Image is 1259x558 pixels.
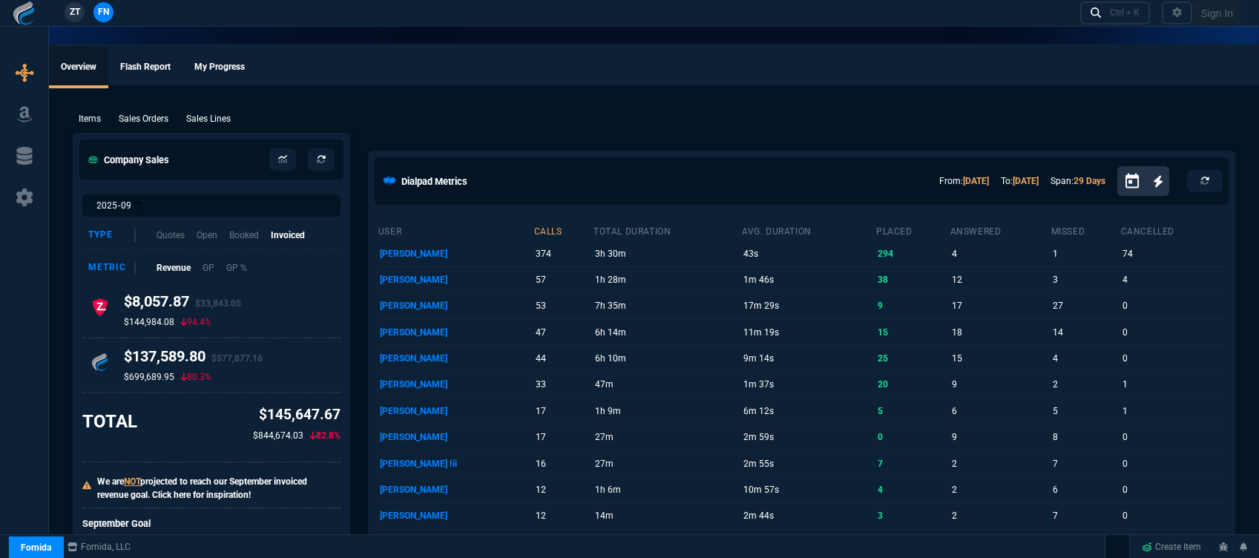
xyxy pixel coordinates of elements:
[743,427,873,447] p: 2m 59s
[595,348,739,369] p: 6h 10m
[741,220,875,240] th: avg. duration
[878,374,947,395] p: 20
[195,298,241,309] span: $33,843.05
[49,47,108,88] a: Overview
[98,5,109,19] span: FN
[82,534,148,547] p: Revenue for Sep.
[1123,171,1153,192] button: Open calendar
[536,322,591,343] p: 47
[82,518,341,530] h6: September Goal
[1122,505,1223,526] p: 0
[875,220,950,240] th: placed
[743,322,873,343] p: 11m 19s
[595,269,739,290] p: 1h 28m
[88,229,136,242] div: Type
[878,532,947,553] p: 3
[157,261,191,275] p: Revenue
[63,540,135,554] a: msbcCompanyName
[1122,374,1223,395] p: 1
[743,295,873,316] p: 17m 29s
[595,322,739,343] p: 6h 14m
[593,220,741,240] th: total duration
[401,174,467,188] h5: Dialpad Metrics
[271,229,305,242] p: Invoiced
[1053,532,1118,553] p: 7
[952,374,1048,395] p: 9
[878,505,947,526] p: 3
[536,401,591,421] p: 17
[380,374,530,395] p: [PERSON_NAME]
[952,269,1048,290] p: 12
[743,348,873,369] p: 9m 14s
[536,532,591,553] p: 11
[952,532,1048,553] p: 1
[1053,374,1118,395] p: 2
[595,295,739,316] p: 7h 35m
[97,475,341,502] p: We are projected to reach our September invoiced revenue goal. Click here for inspiration!
[1122,453,1223,474] p: 0
[380,243,530,264] p: [PERSON_NAME]
[952,479,1048,500] p: 2
[124,316,174,328] p: $144,984.08
[1110,7,1140,19] div: Ctrl + K
[380,453,530,474] p: [PERSON_NAME] Iii
[743,374,873,395] p: 1m 37s
[309,429,341,442] p: 82.8%
[595,427,739,447] p: 27m
[952,427,1048,447] p: 9
[88,261,136,275] div: Metric
[1053,505,1118,526] p: 7
[1053,427,1118,447] p: 8
[536,374,591,395] p: 33
[380,479,530,500] p: [PERSON_NAME]
[952,295,1048,316] p: 17
[536,479,591,500] p: 12
[878,401,947,421] p: 5
[595,532,739,553] p: 3m
[197,229,217,242] p: Open
[226,261,247,275] p: GP %
[211,353,263,364] span: $577,877.16
[743,453,873,474] p: 2m 55s
[1053,479,1118,500] p: 6
[124,476,140,487] span: NOT
[229,229,259,242] p: Booked
[536,453,591,474] p: 16
[157,229,185,242] p: Quotes
[1122,269,1223,290] p: 4
[536,295,591,316] p: 53
[276,533,341,547] p: spec.value
[952,348,1048,369] p: 15
[108,47,183,88] a: Flash Report
[82,410,137,433] h3: TOTAL
[253,404,341,426] p: $145,647.67
[290,533,341,547] span: Revenue for Sep.
[952,453,1048,474] p: 2
[1122,243,1223,264] p: 74
[380,348,530,369] p: [PERSON_NAME]
[743,532,873,553] p: 34s
[380,322,530,343] p: [PERSON_NAME]
[186,112,231,125] p: Sales Lines
[963,176,989,186] a: [DATE]
[952,322,1048,343] p: 18
[1001,174,1039,188] p: To:
[124,347,263,371] h4: $137,589.80
[1120,220,1226,240] th: cancelled
[1122,322,1223,343] p: 0
[878,322,947,343] p: 15
[1074,176,1105,186] a: 29 Days
[878,269,947,290] p: 38
[1122,532,1223,553] p: 0
[1122,479,1223,500] p: 0
[124,292,241,316] h4: $8,057.87
[743,269,873,290] p: 1m 46s
[1053,243,1118,264] p: 1
[952,243,1048,264] p: 4
[595,374,739,395] p: 47m
[536,348,591,369] p: 44
[1051,174,1105,188] p: Span:
[1053,322,1118,343] p: 14
[380,505,530,526] p: [PERSON_NAME]
[1053,453,1118,474] p: 7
